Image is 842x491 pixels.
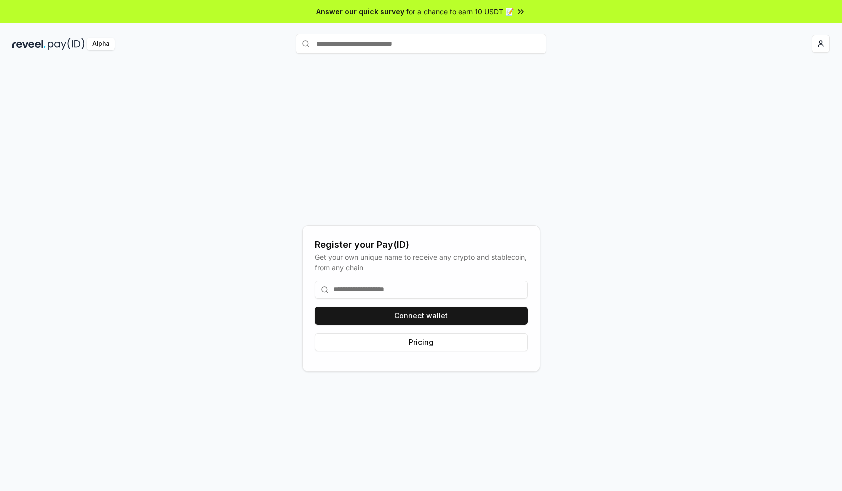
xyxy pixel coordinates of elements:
[315,333,528,351] button: Pricing
[12,38,46,50] img: reveel_dark
[315,238,528,252] div: Register your Pay(ID)
[315,307,528,325] button: Connect wallet
[316,6,404,17] span: Answer our quick survey
[87,38,115,50] div: Alpha
[315,252,528,273] div: Get your own unique name to receive any crypto and stablecoin, from any chain
[48,38,85,50] img: pay_id
[406,6,514,17] span: for a chance to earn 10 USDT 📝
